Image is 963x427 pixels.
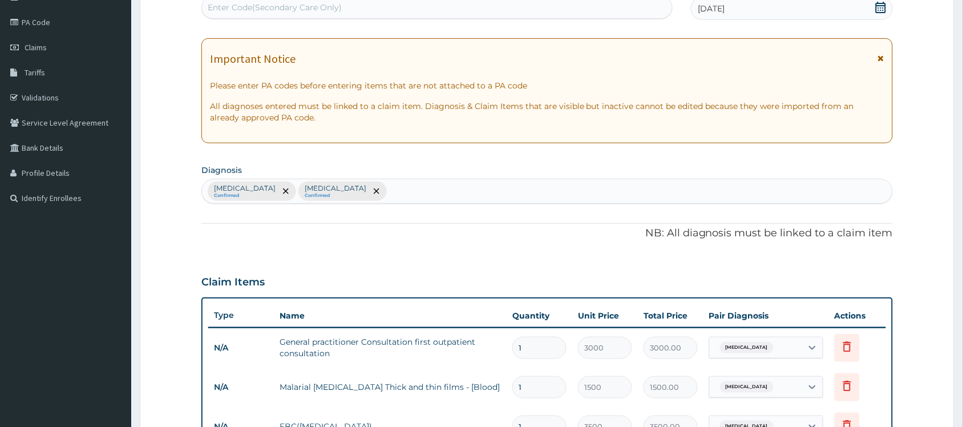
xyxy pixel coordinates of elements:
span: remove selection option [371,186,382,196]
th: Name [274,304,507,327]
label: Diagnosis [201,164,242,176]
h1: Important Notice [210,53,296,65]
th: Actions [829,304,886,327]
td: N/A [208,337,274,358]
th: Type [208,305,274,326]
p: [MEDICAL_DATA] [305,184,366,193]
small: Confirmed [305,193,366,199]
span: remove selection option [281,186,291,196]
div: Enter Code(Secondary Care Only) [208,2,342,13]
span: Tariffs [25,67,45,78]
span: [MEDICAL_DATA] [720,342,774,353]
small: Confirmed [214,193,276,199]
th: Pair Diagnosis [703,304,829,327]
span: [MEDICAL_DATA] [720,381,774,393]
th: Quantity [507,304,572,327]
th: Unit Price [572,304,638,327]
p: All diagnoses entered must be linked to a claim item. Diagnosis & Claim Items that are visible bu... [210,100,884,123]
td: N/A [208,377,274,398]
p: NB: All diagnosis must be linked to a claim item [201,226,893,241]
p: Please enter PA codes before entering items that are not attached to a PA code [210,80,884,91]
h3: Claim Items [201,276,265,289]
p: [MEDICAL_DATA] [214,184,276,193]
td: General practitioner Consultation first outpatient consultation [274,331,507,365]
td: Malarial [MEDICAL_DATA] Thick and thin films - [Blood] [274,376,507,398]
th: Total Price [638,304,703,327]
span: Claims [25,42,47,53]
span: [DATE] [698,3,725,14]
